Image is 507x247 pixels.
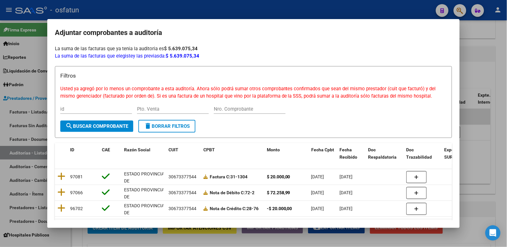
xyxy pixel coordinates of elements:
[311,190,324,195] span: [DATE]
[210,190,254,195] strong: 72-2
[264,143,309,164] datatable-header-cell: Monto
[55,53,199,59] span: La suma de las facturas que elegiste da:
[65,123,128,129] span: Buscar Comprobante
[102,147,110,152] span: CAE
[340,174,353,179] span: [DATE]
[210,174,230,179] span: Factura C:
[60,120,133,132] button: Buscar Comprobante
[124,147,150,152] span: Razón Social
[144,123,190,129] span: Borrar Filtros
[442,143,477,164] datatable-header-cell: Expediente SUR Asociado
[168,174,196,179] span: 30673377544
[267,147,280,152] span: Monto
[404,143,442,164] datatable-header-cell: Doc Trazabilidad
[311,174,324,179] span: [DATE]
[210,174,247,179] strong: 31-1304
[99,143,122,164] datatable-header-cell: CAE
[311,206,324,211] span: [DATE]
[133,53,159,59] span: y las previas
[368,147,397,160] span: Doc Respaldatoria
[267,190,290,195] strong: $ 72.258,99
[166,143,201,164] datatable-header-cell: CUIT
[70,190,83,195] span: 97066
[70,206,83,211] span: 96702
[311,147,334,152] span: Fecha Cpbt
[340,206,353,211] span: [DATE]
[60,72,447,80] h3: Filtros
[203,147,215,152] span: CPBT
[444,147,473,160] span: Expediente SUR Asociado
[201,143,264,164] datatable-header-cell: CPBT
[70,174,83,179] span: 97081
[124,202,167,231] div: ESTADO PROVINCIA DE [GEOGRAPHIC_DATA][PERSON_NAME]
[55,45,452,52] div: La suma de las facturas que ya tenia la auditoria es
[166,53,199,59] strong: $ 5.639.075,34
[309,143,337,164] datatable-header-cell: Fecha Cpbt
[60,85,447,99] p: Usted ya agregó por lo menos un comprobante a esta auditoría. Ahora sólo podrá sumar otros compro...
[124,186,167,215] div: ESTADO PROVINCIA DE [GEOGRAPHIC_DATA][PERSON_NAME]
[485,225,501,241] div: Open Intercom Messenger
[337,143,366,164] datatable-header-cell: Fecha Recibido
[340,147,358,160] span: Fecha Recibido
[122,143,166,164] datatable-header-cell: Razón Social
[70,147,74,152] span: ID
[55,27,452,39] h2: Adjuntar comprobantes a auditoría
[65,122,73,130] mat-icon: search
[168,190,196,195] span: 30673377544
[210,206,259,211] strong: 28-76
[210,190,245,195] span: Nota de Débito C:
[55,219,452,235] div: 3 total
[124,170,167,199] div: ESTADO PROVINCIA DE [GEOGRAPHIC_DATA][PERSON_NAME]
[267,174,290,179] strong: $ 20.000,00
[138,120,195,133] button: Borrar Filtros
[168,147,178,152] span: CUIT
[144,122,152,130] mat-icon: delete
[267,206,292,211] strong: -$ 20.000,00
[406,147,432,160] span: Doc Trazabilidad
[164,46,198,51] strong: $ 5.639.075,34
[366,143,404,164] datatable-header-cell: Doc Respaldatoria
[68,143,99,164] datatable-header-cell: ID
[168,206,196,211] span: 30673377544
[340,190,353,195] span: [DATE]
[210,206,247,211] span: Nota de Crédito C:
